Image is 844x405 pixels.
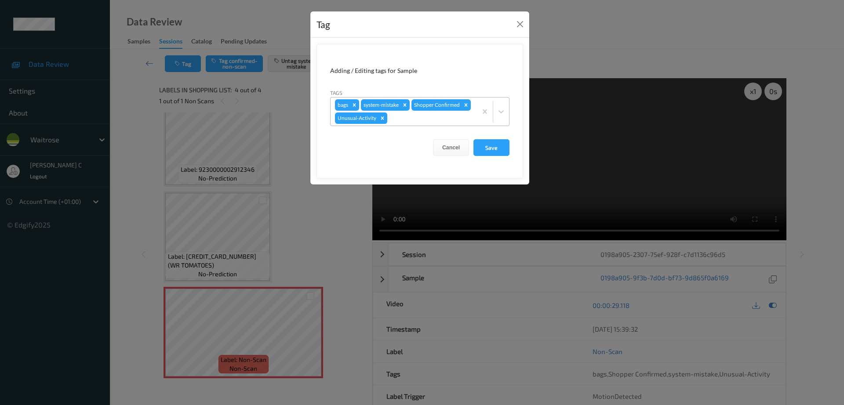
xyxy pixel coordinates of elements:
label: Tags [330,89,342,97]
div: Adding / Editing tags for Sample [330,66,509,75]
button: Save [473,139,509,156]
div: system-mistake [361,99,400,111]
div: Unusual-Activity [335,112,378,124]
div: Tag [316,18,330,32]
div: Shopper Confirmed [411,99,461,111]
button: Close [514,18,526,30]
div: Remove Unusual-Activity [378,112,387,124]
button: Cancel [433,139,469,156]
div: Remove bags [349,99,359,111]
div: Remove system-mistake [400,99,410,111]
div: bags [335,99,349,111]
div: Remove Shopper Confirmed [461,99,471,111]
